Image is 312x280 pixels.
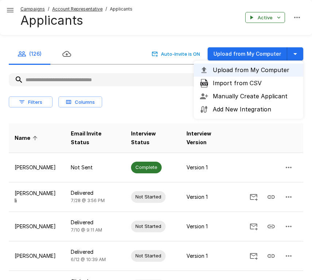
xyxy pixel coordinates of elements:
[110,5,132,13] span: Applicants
[20,6,45,12] u: Campaigns
[71,164,119,171] p: Not Sent
[262,252,280,258] span: Copy Interview Link
[71,198,105,203] span: 7/28 @ 3:56 PM
[213,79,297,87] span: Import from CSV
[20,13,132,28] h4: Applicants
[71,129,119,147] span: Email Invite Status
[131,223,166,230] span: Not Started
[9,96,53,108] button: Filters
[58,96,102,108] button: Columns
[48,5,49,13] span: /
[9,44,50,64] button: (126)
[245,193,262,199] span: Send Invitation
[245,252,262,258] span: Send Invitation
[131,252,166,259] span: Not Started
[131,164,162,171] span: Complete
[15,223,59,230] p: [PERSON_NAME]
[262,222,280,229] span: Copy Interview Link
[52,6,103,12] u: Account Representative
[131,193,166,200] span: Not Started
[105,5,107,13] span: /
[213,92,297,100] span: Manually Create Applicant
[208,47,287,61] button: Upload from My Computer
[71,227,102,233] span: 7/10 @ 9:11 AM
[71,248,119,256] p: Delivered
[71,189,119,197] p: Delivered
[15,164,59,171] p: [PERSON_NAME]
[15,190,59,204] p: [PERSON_NAME] Ii
[71,257,106,262] span: 6/12 @ 10:39 AM
[15,252,59,260] p: [PERSON_NAME]
[131,129,175,147] span: Interview Status
[213,66,297,74] span: Upload from My Computer
[150,48,202,60] button: Auto-Invite is ON
[245,12,285,23] button: Active
[186,193,231,201] p: Version 1
[213,105,297,114] span: Add New Integration
[15,134,40,142] span: Name
[186,223,231,230] p: Version 1
[71,219,119,226] p: Delivered
[245,222,262,229] span: Send Invitation
[186,252,231,260] p: Version 1
[262,193,280,199] span: Copy Interview Link
[186,164,231,171] p: Version 1
[186,129,231,147] span: Interview Version
[200,79,208,87] img: file-csv-icon-md@2x.png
